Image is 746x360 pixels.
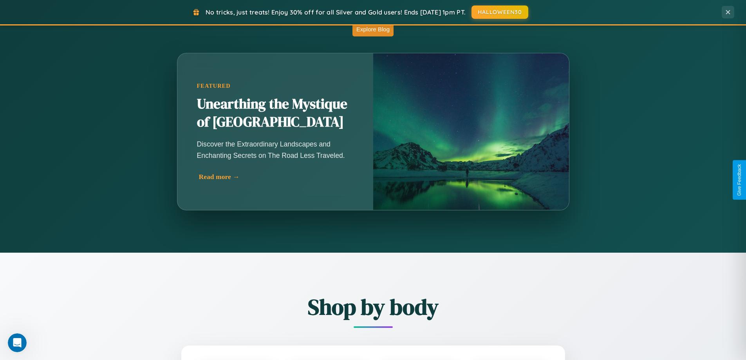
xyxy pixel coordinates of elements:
[197,83,354,89] div: Featured
[352,22,394,36] button: Explore Blog
[8,333,27,352] iframe: Intercom live chat
[206,8,466,16] span: No tricks, just treats! Enjoy 30% off for all Silver and Gold users! Ends [DATE] 1pm PT.
[138,292,608,322] h2: Shop by body
[197,95,354,131] h2: Unearthing the Mystique of [GEOGRAPHIC_DATA]
[199,173,356,181] div: Read more →
[197,139,354,161] p: Discover the Extraordinary Landscapes and Enchanting Secrets on The Road Less Traveled.
[737,164,742,196] div: Give Feedback
[471,5,528,19] button: HALLOWEEN30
